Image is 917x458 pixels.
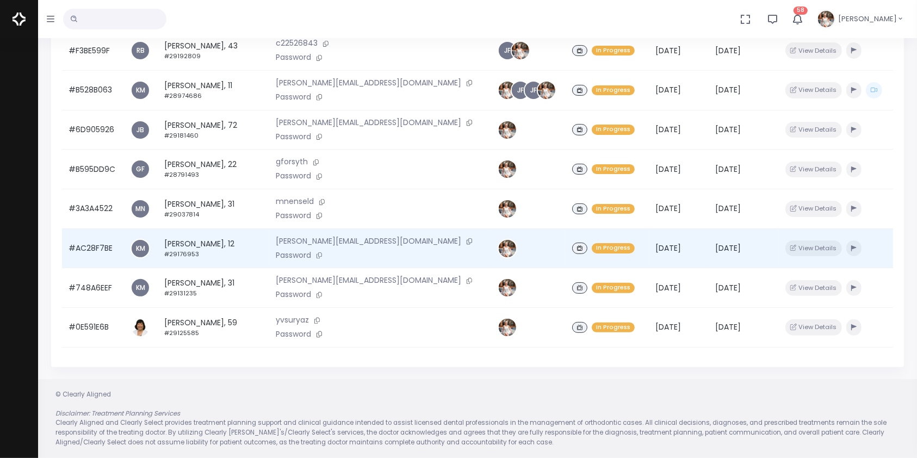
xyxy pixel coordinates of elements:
span: [DATE] [655,203,681,214]
p: Password [276,289,485,301]
small: #29037814 [164,210,199,219]
span: [DATE] [655,45,681,56]
td: [PERSON_NAME], 11 [158,71,269,110]
small: #29125585 [164,329,199,337]
a: JF [499,42,516,59]
p: gforsyth [276,156,485,168]
td: [PERSON_NAME], 22 [158,150,269,189]
td: [PERSON_NAME], 12 [158,228,269,268]
button: View Details [785,122,841,138]
td: #F3BE599F [62,31,124,71]
small: #28974686 [164,91,202,100]
button: View Details [785,319,841,335]
p: Password [276,329,485,341]
small: #29131235 [164,289,197,298]
a: JF [512,82,529,99]
button: View Details [785,201,841,216]
td: [PERSON_NAME], 31 [158,189,269,229]
p: [PERSON_NAME][EMAIL_ADDRESS][DOMAIN_NAME] [276,275,485,287]
td: #6D905926 [62,110,124,150]
a: MN [132,200,149,218]
span: [DATE] [655,164,681,175]
p: c22526843 [276,38,485,49]
span: In Progress [592,283,635,293]
span: In Progress [592,323,635,333]
td: #B528B063 [62,71,124,110]
p: [PERSON_NAME][EMAIL_ADDRESS][DOMAIN_NAME] [276,117,485,129]
a: JF [525,82,542,99]
p: Password [276,91,485,103]
em: Disclaimer: Treatment Planning Services [55,409,180,418]
a: RB [132,42,149,59]
span: In Progress [592,46,635,56]
span: [DATE] [715,203,741,214]
span: [DATE] [655,84,681,95]
td: #3A3A4522 [62,189,124,229]
span: [DATE] [715,282,741,293]
small: #29181460 [164,131,199,140]
td: [PERSON_NAME], 72 [158,110,269,150]
span: In Progress [592,125,635,135]
span: [DATE] [655,282,681,293]
img: Header Avatar [816,9,836,29]
td: [PERSON_NAME], 31 [158,268,269,308]
span: In Progress [592,164,635,175]
small: #29192809 [164,52,201,60]
span: [DATE] [715,45,741,56]
button: View Details [785,82,841,98]
td: [PERSON_NAME], 59 [158,308,269,348]
a: KM [132,279,149,296]
span: [DATE] [715,243,741,253]
a: KM [132,82,149,99]
p: [PERSON_NAME][EMAIL_ADDRESS][DOMAIN_NAME] [276,236,485,247]
td: #AC28F7BE [62,228,124,268]
span: [DATE] [715,321,741,332]
p: Password [276,250,485,262]
span: [DATE] [655,124,681,135]
button: View Details [785,42,841,58]
td: #0E591E6B [62,308,124,348]
span: [DATE] [655,321,681,332]
p: Password [276,210,485,222]
td: [PERSON_NAME], 43 [158,31,269,71]
p: [PERSON_NAME][EMAIL_ADDRESS][DOMAIN_NAME] [276,77,485,89]
span: 58 [794,7,808,15]
td: #B595DD9C [62,150,124,189]
p: Password [276,170,485,182]
img: Logo Horizontal [13,8,26,30]
span: In Progress [592,204,635,214]
button: View Details [785,240,841,256]
span: [DATE] [715,164,741,175]
button: View Details [785,280,841,296]
span: [DATE] [715,84,741,95]
p: Password [276,131,485,143]
span: [DATE] [655,243,681,253]
p: Password [276,52,485,64]
a: KM [132,240,149,257]
span: In Progress [592,85,635,96]
span: [DATE] [715,124,741,135]
button: View Details [785,162,841,177]
a: JB [132,121,149,139]
div: © Clearly Aligned Clearly Aligned and Clearly Select provides treatment planning support and clin... [45,390,910,447]
span: In Progress [592,243,635,253]
td: #748A6EEF [62,268,124,308]
span: [PERSON_NAME] [838,14,897,24]
p: yvsuryaz [276,314,485,326]
small: #29176953 [164,250,199,258]
small: #28791493 [164,170,199,179]
a: GF [132,160,149,178]
p: mnenseld [276,196,485,208]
